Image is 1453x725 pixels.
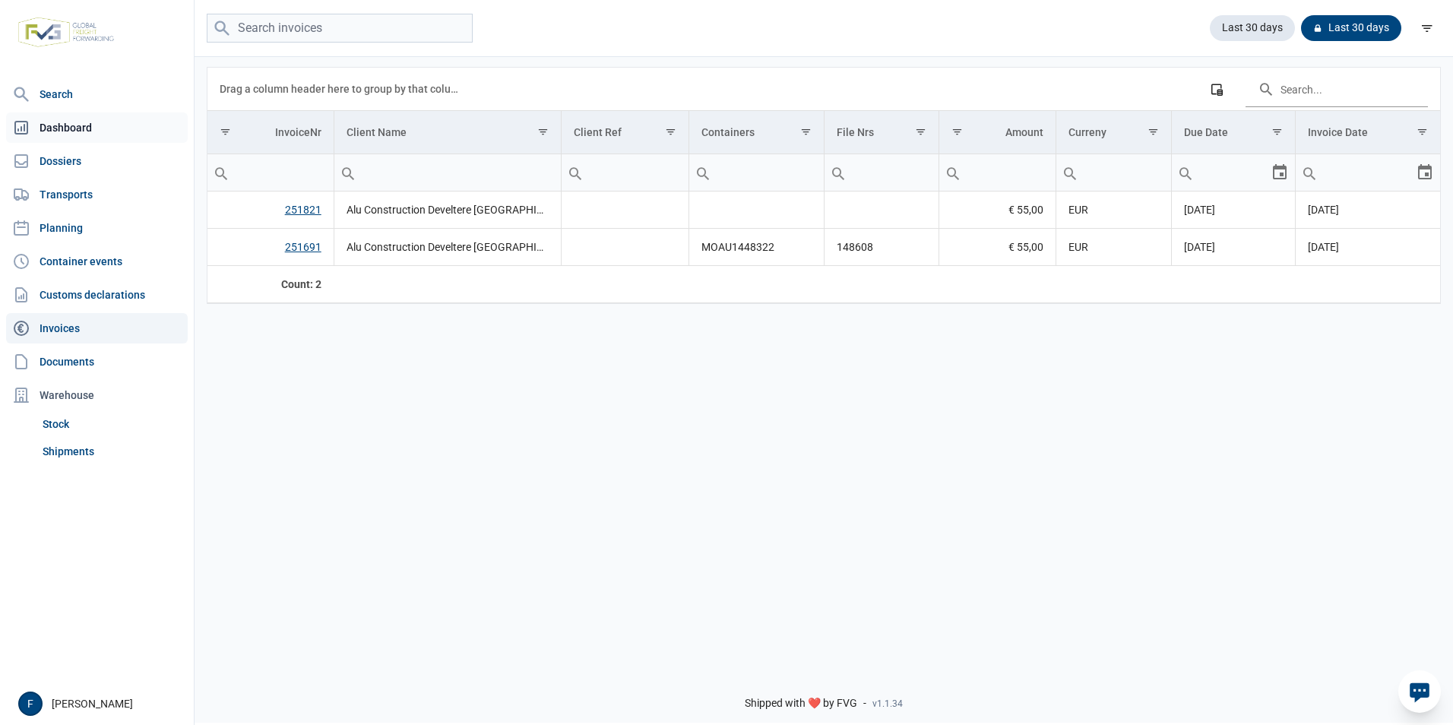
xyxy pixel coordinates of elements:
div: Column Chooser [1203,75,1230,103]
td: Filter cell [825,154,939,192]
div: Select [1416,154,1434,191]
button: F [18,692,43,716]
a: Shipments [36,438,188,465]
div: Drag a column header here to group by that column [220,77,464,101]
div: Search box [334,154,362,191]
span: [DATE] [1184,241,1215,253]
a: Dashboard [6,112,188,143]
div: Curreny [1068,126,1106,138]
td: Column Invoice Date [1296,111,1440,154]
span: [DATE] [1308,241,1339,253]
td: Column Amount [939,111,1056,154]
div: Due Date [1184,126,1228,138]
td: Alu Construction Develtere [GEOGRAPHIC_DATA] [334,192,561,229]
div: Data grid with 2 rows and 9 columns [207,68,1440,303]
div: Search box [939,154,967,191]
a: Invoices [6,313,188,344]
span: Show filter options for column 'Amount' [951,126,963,138]
a: Planning [6,213,188,243]
input: Filter cell [334,154,561,191]
input: Filter cell [207,154,334,191]
a: 251691 [285,241,321,253]
span: - [863,697,866,711]
span: Show filter options for column 'Client Name' [537,126,549,138]
a: Stock [36,410,188,438]
span: Shipped with ❤️ by FVG [745,697,857,711]
div: Last 30 days [1210,15,1295,41]
div: File Nrs [837,126,874,138]
a: Search [6,79,188,109]
input: Search invoices [207,14,473,43]
td: Column File Nrs [825,111,939,154]
span: v1.1.34 [872,698,903,710]
td: MOAU1448322 [689,229,825,266]
div: Search box [207,154,235,191]
span: [DATE] [1308,204,1339,216]
td: Column InvoiceNr [207,111,334,154]
td: Alu Construction Develtere [GEOGRAPHIC_DATA] [334,229,561,266]
div: Last 30 days [1301,15,1401,41]
input: Filter cell [1296,154,1416,191]
div: filter [1413,14,1441,42]
input: Filter cell [939,154,1056,191]
div: Search box [689,154,717,191]
td: Filter cell [1171,154,1295,192]
td: Column Containers [689,111,825,154]
div: Invoice Date [1308,126,1368,138]
input: Search in the data grid [1246,71,1428,107]
span: Show filter options for column 'Containers' [800,126,812,138]
div: Search box [1296,154,1323,191]
td: Filter cell [1296,154,1440,192]
span: € 55,00 [1008,239,1043,255]
div: Search box [825,154,852,191]
a: Customs declarations [6,280,188,310]
a: Container events [6,246,188,277]
input: Filter cell [1172,154,1271,191]
input: Filter cell [562,154,689,191]
a: Transports [6,179,188,210]
td: Column Client Name [334,111,561,154]
input: Filter cell [1056,154,1171,191]
td: EUR [1056,192,1172,229]
div: Search box [1056,154,1084,191]
input: Filter cell [689,154,824,191]
div: Search box [1172,154,1199,191]
span: Show filter options for column 'Due Date' [1271,126,1283,138]
div: Amount [1005,126,1043,138]
span: € 55,00 [1008,202,1043,217]
a: Dossiers [6,146,188,176]
div: InvoiceNr [275,126,321,138]
span: Show filter options for column 'Curreny' [1148,126,1159,138]
div: Client Name [347,126,407,138]
td: EUR [1056,229,1172,266]
td: Column Curreny [1056,111,1172,154]
div: [PERSON_NAME] [18,692,185,716]
div: Containers [701,126,755,138]
div: Client Ref [574,126,622,138]
td: 148608 [825,229,939,266]
div: Select [1271,154,1289,191]
span: [DATE] [1184,204,1215,216]
td: Filter cell [939,154,1056,192]
div: InvoiceNr Count: 2 [220,277,321,292]
a: Documents [6,347,188,377]
td: Column Due Date [1171,111,1295,154]
span: Show filter options for column 'File Nrs' [915,126,926,138]
input: Filter cell [825,154,939,191]
a: 251821 [285,204,321,216]
span: Show filter options for column 'InvoiceNr' [220,126,231,138]
span: Show filter options for column 'Client Ref' [665,126,676,138]
span: Show filter options for column 'Invoice Date' [1417,126,1428,138]
img: FVG - Global freight forwarding [12,11,120,53]
div: Warehouse [6,380,188,410]
div: Data grid toolbar [220,68,1428,110]
td: Column Client Ref [561,111,689,154]
div: Search box [562,154,589,191]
